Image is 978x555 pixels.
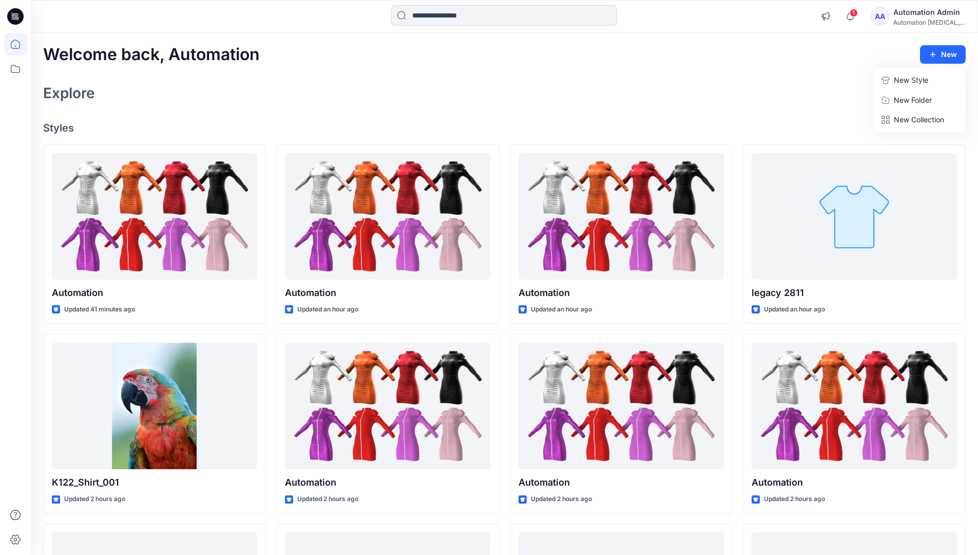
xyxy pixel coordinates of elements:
p: Automation [52,286,257,300]
a: Automation [285,153,490,280]
p: Automation [519,286,724,300]
p: New Collection [894,114,944,126]
p: New Folder [894,95,932,105]
p: Updated an hour ago [297,304,358,315]
p: Updated 2 hours ago [64,494,125,505]
p: Updated an hour ago [764,304,825,315]
p: K122_Shirt_001 [52,475,257,490]
a: K122_Shirt_001 [52,343,257,470]
h2: Explore [43,85,95,101]
div: Automation [MEDICAL_DATA]... [893,18,965,26]
p: Automation [752,475,957,490]
p: Updated 2 hours ago [764,494,825,505]
h2: Welcome back, Automation [43,45,260,64]
p: New Style [894,74,928,86]
div: AA [871,7,889,26]
p: Updated 2 hours ago [297,494,358,505]
a: Automation [52,153,257,280]
p: legacy 2811 [752,286,957,300]
a: Automation [285,343,490,470]
p: Automation [285,475,490,490]
a: Automation [519,153,724,280]
p: Updated 41 minutes ago [64,304,135,315]
span: 1 [850,9,858,17]
p: Updated an hour ago [531,304,592,315]
p: Automation [519,475,724,490]
button: New [920,45,966,64]
p: Updated 2 hours ago [531,494,592,505]
p: Automation [285,286,490,300]
h4: Styles [43,122,966,134]
a: Automation [519,343,724,470]
a: New Style [875,70,964,90]
a: Automation [752,343,957,470]
a: legacy 2811 [752,153,957,280]
div: Automation Admin [893,6,965,18]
